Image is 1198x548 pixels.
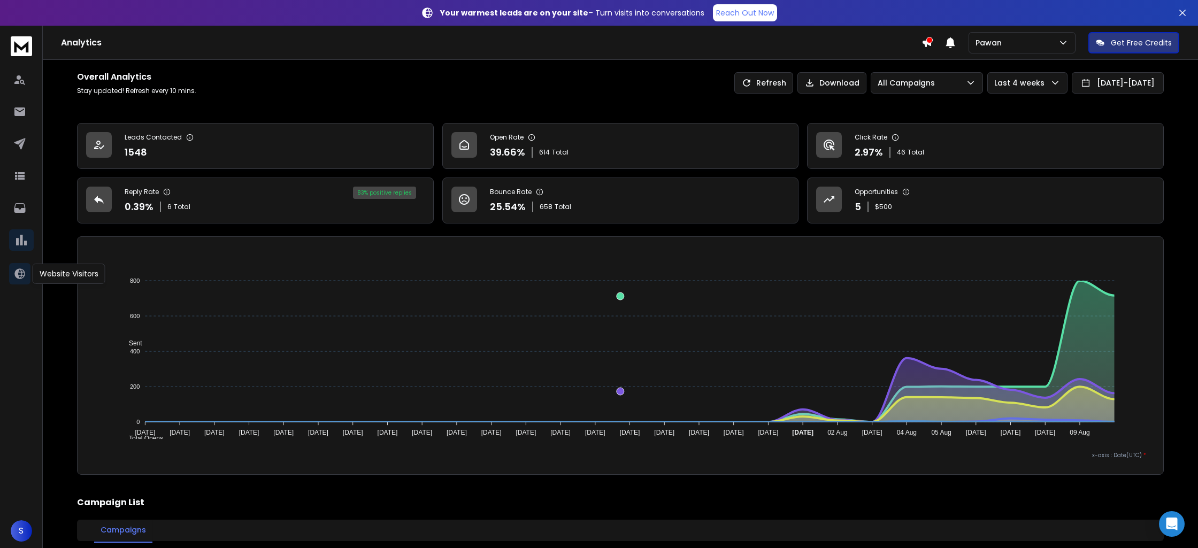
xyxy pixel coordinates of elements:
p: 0.39 % [125,199,153,214]
tspan: [DATE] [585,429,605,436]
a: Bounce Rate25.54%658Total [442,177,799,223]
p: Stay updated! Refresh every 10 mins. [77,87,196,95]
tspan: [DATE] [516,429,536,436]
span: Sent [121,339,142,347]
h1: Overall Analytics [77,71,196,83]
span: Total [174,203,190,211]
tspan: [DATE] [966,429,986,436]
tspan: [DATE] [204,429,225,436]
p: All Campaigns [878,78,939,88]
tspan: 400 [130,348,140,354]
p: Bounce Rate [490,188,532,196]
p: Reach Out Now [716,7,774,18]
p: Opportunities [855,188,898,196]
button: Campaigns [94,518,152,543]
tspan: [DATE] [862,429,882,436]
p: 2.97 % [855,145,883,160]
a: Leads Contacted1548 [77,123,434,169]
span: Total Opens [121,435,163,442]
div: 83 % positive replies [353,187,416,199]
tspan: [DATE] [1035,429,1056,436]
a: Opportunities5$500 [807,177,1164,223]
p: 5 [855,199,861,214]
h1: Analytics [61,36,921,49]
p: $ 500 [875,203,892,211]
span: 658 [540,203,552,211]
tspan: [DATE] [343,429,363,436]
button: S [11,520,32,542]
tspan: [DATE] [274,429,294,436]
a: Reach Out Now [713,4,777,21]
p: 25.54 % [490,199,526,214]
button: [DATE]-[DATE] [1072,72,1164,94]
tspan: [DATE] [1001,429,1021,436]
tspan: [DATE] [550,429,571,436]
a: Click Rate2.97%46Total [807,123,1164,169]
tspan: 0 [136,419,140,425]
a: Reply Rate0.39%6Total83% positive replies [77,177,434,223]
span: Total [908,148,924,157]
span: 6 [167,203,172,211]
tspan: [DATE] [792,429,813,436]
tspan: 09 Aug [1070,429,1089,436]
p: 39.66 % [490,145,525,160]
tspan: 04 Aug [897,429,917,436]
tspan: [DATE] [758,429,779,436]
p: Leads Contacted [125,133,182,142]
tspan: [DATE] [412,429,432,436]
span: 614 [539,148,550,157]
button: Refresh [734,72,793,94]
button: Get Free Credits [1088,32,1179,53]
tspan: [DATE] [378,429,398,436]
div: Open Intercom Messenger [1159,511,1185,537]
p: Open Rate [490,133,524,142]
h2: Campaign List [77,496,1164,509]
tspan: [DATE] [655,429,675,436]
tspan: 800 [130,277,140,284]
tspan: 200 [130,383,140,390]
span: Total [555,203,571,211]
p: – Turn visits into conversations [440,7,704,18]
tspan: [DATE] [447,429,467,436]
img: logo [11,36,32,56]
tspan: 05 Aug [932,429,951,436]
p: Pawan [976,37,1006,48]
tspan: 02 Aug [827,429,847,436]
div: Website Visitors [33,264,105,284]
tspan: [DATE] [308,429,328,436]
tspan: [DATE] [724,429,744,436]
p: 1548 [125,145,147,160]
p: Last 4 weeks [994,78,1049,88]
p: Refresh [756,78,786,88]
tspan: [DATE] [689,429,709,436]
tspan: [DATE] [620,429,640,436]
p: Reply Rate [125,188,159,196]
tspan: [DATE] [135,429,156,436]
button: Download [797,72,866,94]
a: Open Rate39.66%614Total [442,123,799,169]
p: x-axis : Date(UTC) [95,451,1146,459]
p: Click Rate [855,133,887,142]
tspan: [DATE] [481,429,502,436]
span: 46 [897,148,905,157]
span: Total [552,148,569,157]
tspan: [DATE] [239,429,259,436]
tspan: [DATE] [170,429,190,436]
strong: Your warmest leads are on your site [440,7,588,18]
p: Get Free Credits [1111,37,1172,48]
tspan: 600 [130,313,140,319]
p: Download [819,78,859,88]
